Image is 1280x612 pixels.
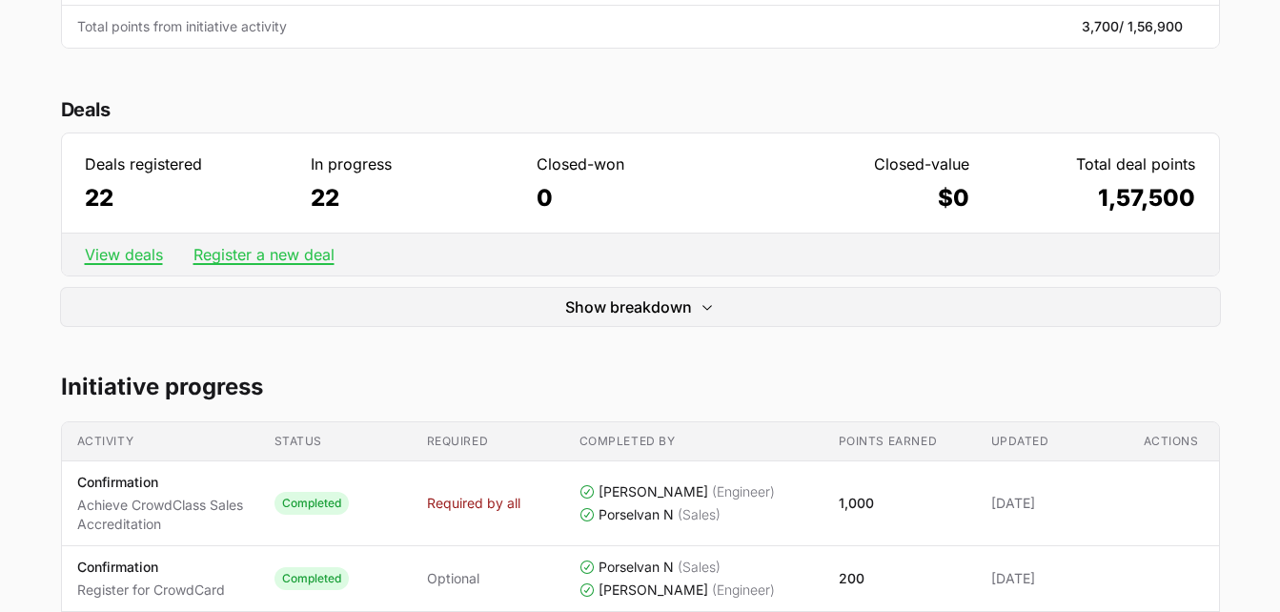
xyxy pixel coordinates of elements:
p: 1,000 [839,494,874,513]
span: (Sales) [678,558,721,577]
span: Required by all [427,494,520,513]
h2: Initiative progress [61,372,1220,402]
p: Confirmation [77,558,225,577]
dd: 0 [537,183,743,214]
span: / 1,56,900 [1119,18,1183,34]
a: View deals [85,245,163,264]
span: Optional [427,569,479,588]
dd: $0 [762,183,969,214]
span: (Sales) [678,505,721,524]
span: [PERSON_NAME] [599,581,708,600]
span: (Engineer) [712,482,775,501]
dt: Closed-won [537,153,743,175]
dt: Closed-value [762,153,969,175]
span: [PERSON_NAME] [599,482,708,501]
p: Register for CrowdCard [77,581,225,600]
th: Completed by [564,422,823,461]
p: Achieve CrowdClass Sales Accreditation [77,496,244,534]
th: Required [412,422,564,461]
a: Register a new deal [193,245,335,264]
span: [DATE] [991,569,1113,588]
th: Actions [1128,422,1219,461]
dt: Total deal points [988,153,1195,175]
span: Show breakdown [565,296,692,318]
th: Updated [976,422,1128,461]
span: [DATE] [991,494,1113,513]
th: Activity [62,422,259,461]
p: Confirmation [77,473,244,492]
dd: 1,57,500 [988,183,1195,214]
th: Points earned [823,422,976,461]
span: Total points from initiative activity [77,17,1051,36]
th: Status [259,422,412,461]
span: (Engineer) [712,581,775,600]
dd: 22 [311,183,518,214]
span: Porselvan N [599,505,674,524]
p: 200 [839,569,864,588]
dt: Deals registered [85,153,292,175]
span: Porselvan N [599,558,674,577]
dd: 22 [85,183,292,214]
h2: Deals [61,94,1220,125]
button: Show breakdownExpand/Collapse [61,288,1220,326]
svg: Expand/Collapse [700,299,715,315]
section: Deal statistics [61,94,1220,326]
span: 3,700 [1082,17,1183,36]
dt: In progress [311,153,518,175]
